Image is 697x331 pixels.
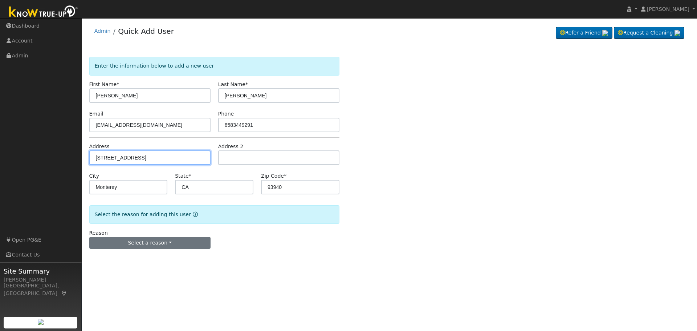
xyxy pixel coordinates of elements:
[5,4,82,20] img: Know True-Up
[89,57,339,75] div: Enter the information below to add a new user
[245,81,248,87] span: Required
[261,172,286,180] label: Zip Code
[61,290,68,296] a: Map
[647,6,689,12] span: [PERSON_NAME]
[89,143,110,150] label: Address
[89,81,119,88] label: First Name
[614,27,684,39] a: Request a Cleaning
[218,143,244,150] label: Address 2
[4,266,78,276] span: Site Summary
[602,30,608,36] img: retrieve
[118,27,174,36] a: Quick Add User
[89,172,99,180] label: City
[218,81,248,88] label: Last Name
[89,229,108,237] label: Reason
[117,81,119,87] span: Required
[89,110,103,118] label: Email
[4,282,78,297] div: [GEOGRAPHIC_DATA], [GEOGRAPHIC_DATA]
[4,276,78,284] div: [PERSON_NAME]
[38,319,44,325] img: retrieve
[218,110,234,118] label: Phone
[556,27,612,39] a: Refer a Friend
[189,173,191,179] span: Required
[89,237,211,249] button: Select a reason
[191,211,198,217] a: Reason for new user
[674,30,680,36] img: retrieve
[175,172,191,180] label: State
[94,28,111,34] a: Admin
[284,173,286,179] span: Required
[89,205,339,224] div: Select the reason for adding this user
